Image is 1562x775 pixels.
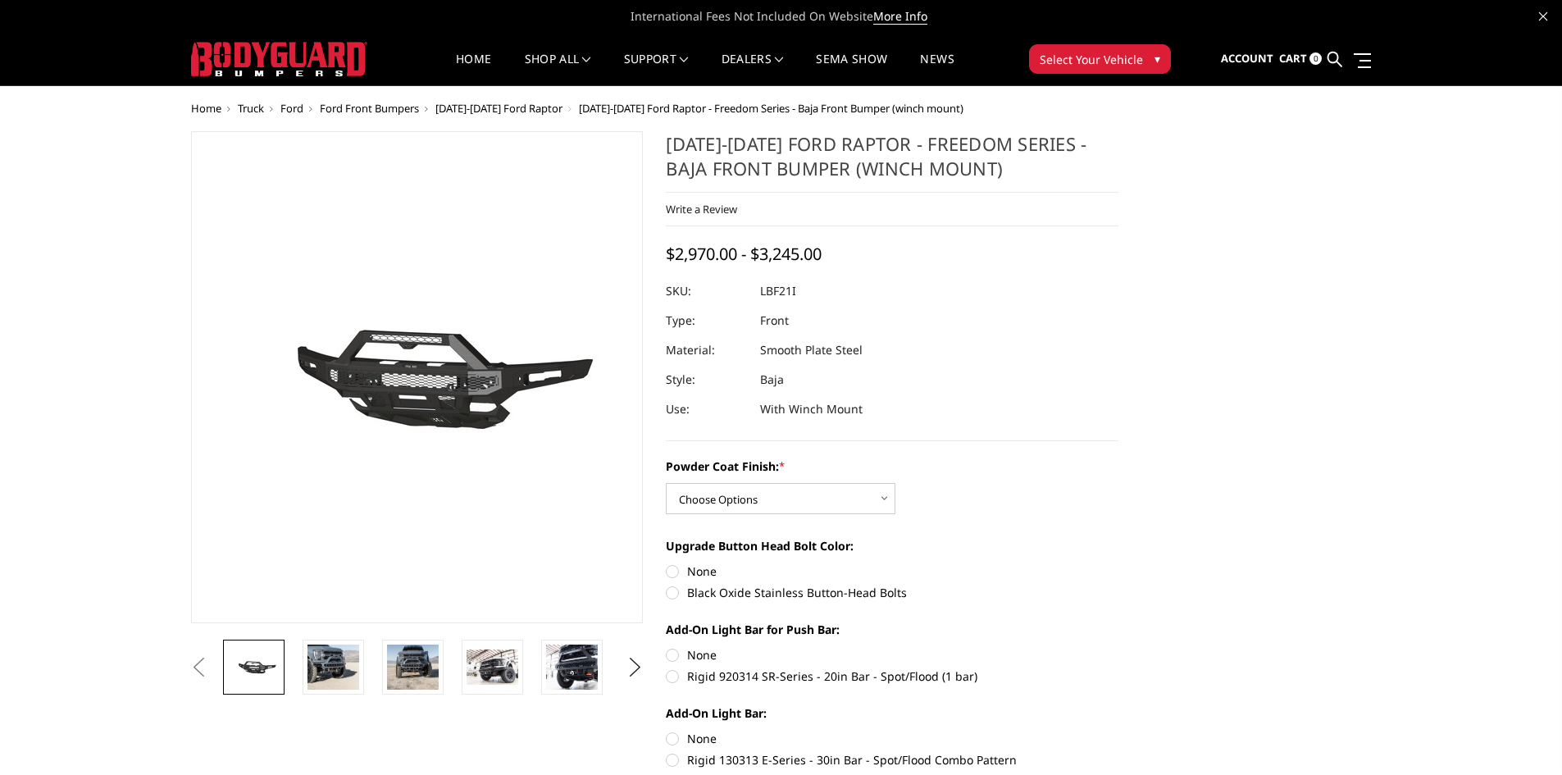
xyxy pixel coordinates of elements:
[666,646,1118,663] label: None
[666,335,748,365] dt: Material:
[1221,37,1273,81] a: Account
[666,668,1118,685] label: Rigid 920314 SR-Series - 20in Bar - Spot/Flood (1 bar)
[666,458,1118,475] label: Powder Coat Finish:
[920,53,954,85] a: News
[666,394,748,424] dt: Use:
[666,131,1118,193] h1: [DATE]-[DATE] Ford Raptor - Freedom Series - Baja Front Bumper (winch mount)
[212,281,622,473] img: 2021-2025 Ford Raptor - Freedom Series - Baja Front Bumper (winch mount)
[1279,37,1322,81] a: Cart 0
[873,8,927,25] a: More Info
[722,53,784,85] a: Dealers
[1154,50,1160,67] span: ▾
[816,53,887,85] a: SEMA Show
[666,276,748,306] dt: SKU:
[760,394,863,424] dd: With Winch Mount
[1029,44,1171,74] button: Select Your Vehicle
[666,730,1118,747] label: None
[320,101,419,116] a: Ford Front Bumpers
[280,101,303,116] a: Ford
[456,53,491,85] a: Home
[467,650,518,684] img: 2021-2025 Ford Raptor - Freedom Series - Baja Front Bumper (winch mount)
[666,537,1118,554] label: Upgrade Button Head Bolt Color:
[187,655,212,680] button: Previous
[1279,51,1307,66] span: Cart
[666,563,1118,580] label: None
[387,645,439,690] img: 2021-2025 Ford Raptor - Freedom Series - Baja Front Bumper (winch mount)
[191,42,367,76] img: BODYGUARD BUMPERS
[191,101,221,116] a: Home
[238,101,264,116] a: Truck
[191,131,644,623] a: 2021-2025 Ford Raptor - Freedom Series - Baja Front Bumper (winch mount)
[1040,51,1143,68] span: Select Your Vehicle
[666,751,1118,768] label: Rigid 130313 E-Series - 30in Bar - Spot/Flood Combo Pattern
[666,704,1118,722] label: Add-On Light Bar:
[760,306,789,335] dd: Front
[666,202,737,217] a: Write a Review
[666,306,748,335] dt: Type:
[760,335,863,365] dd: Smooth Plate Steel
[1221,51,1273,66] span: Account
[760,276,796,306] dd: LBF21I
[307,645,359,690] img: 2021-2025 Ford Raptor - Freedom Series - Baja Front Bumper (winch mount)
[1309,52,1322,65] span: 0
[666,365,748,394] dt: Style:
[435,101,562,116] a: [DATE]-[DATE] Ford Raptor
[622,655,647,680] button: Next
[525,53,591,85] a: shop all
[666,243,822,265] span: $2,970.00 - $3,245.00
[760,365,784,394] dd: Baja
[579,101,963,116] span: [DATE]-[DATE] Ford Raptor - Freedom Series - Baja Front Bumper (winch mount)
[546,645,598,690] img: 2021-2025 Ford Raptor - Freedom Series - Baja Front Bumper (winch mount)
[624,53,689,85] a: Support
[666,621,1118,638] label: Add-On Light Bar for Push Bar:
[666,584,1118,601] label: Black Oxide Stainless Button-Head Bolts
